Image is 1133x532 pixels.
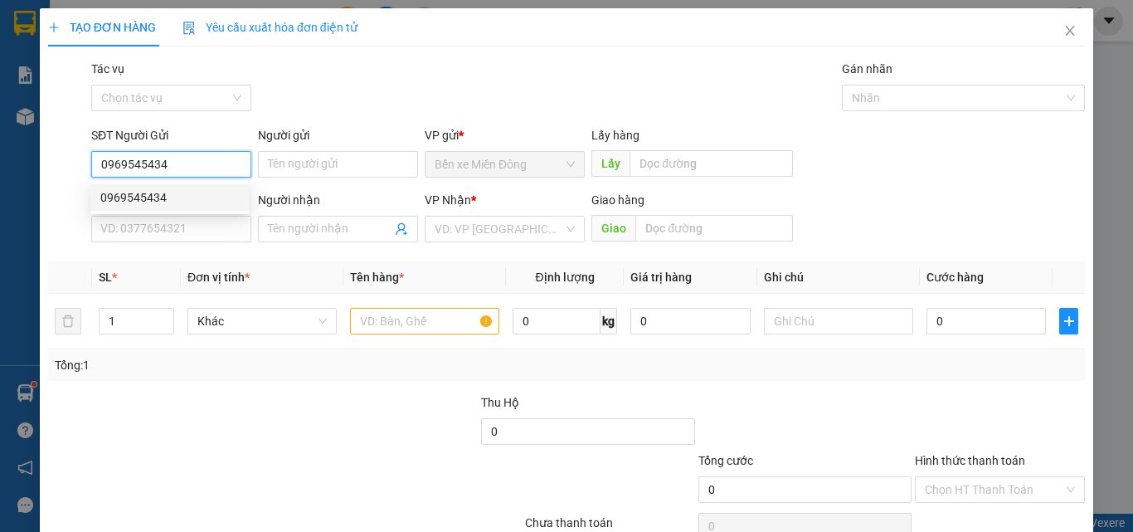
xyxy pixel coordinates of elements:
div: 0969545434 [90,184,249,211]
th: Ghi chú [757,261,920,294]
span: TẠO ĐƠN HÀNG [48,21,156,34]
div: SĐT Người Gửi [91,126,251,144]
div: 0382751586 [142,54,258,77]
span: Tổng cước [698,454,753,467]
input: VD: Bàn, Ghế [350,308,499,334]
span: plus [48,22,60,33]
span: Giá trị hàng [630,271,692,284]
input: 0 [630,308,750,334]
div: 250.000 [12,87,133,107]
span: Nhận: [142,16,182,33]
span: Đơn vị tính [187,271,250,284]
span: user-add [395,222,408,236]
span: VP Nhận [425,193,471,207]
span: kg [601,308,617,334]
span: Định lượng [535,271,594,284]
div: 0969545434 [100,188,239,207]
img: icon [182,22,196,35]
span: Tên hàng [350,271,404,284]
button: plus [1059,308,1078,334]
span: Lấy hàng [591,129,639,142]
span: Gửi: [14,16,40,33]
label: Tác vụ [91,62,124,76]
span: Lấy [591,150,630,177]
span: Bến xe Miền Đông [435,152,575,177]
span: Khác [197,309,327,334]
span: Thu Hộ [481,396,519,409]
div: VP gửi [425,126,585,144]
span: Giao [591,215,635,242]
span: close [1063,24,1077,37]
span: SL [99,271,112,284]
label: Hình thức thanh toán [915,454,1025,467]
span: plus [1060,315,1077,328]
div: 0702154415 [14,54,130,77]
div: Tên hàng: 1 THÙNG XỐP ( : 1 ) [14,117,258,159]
div: Tổng: 1 [55,356,439,374]
div: Người gửi [258,126,418,144]
span: Giao hàng [591,193,644,207]
label: Gán nhãn [842,62,892,76]
span: Cước hàng [926,271,984,284]
div: Bến xe Miền Đông [14,14,130,54]
button: delete [55,308,81,334]
input: Ghi Chú [764,308,913,334]
input: Dọc đường [635,215,793,242]
span: Yêu cầu xuất hóa đơn điện tử [182,21,357,34]
span: CR : [12,89,38,106]
div: Người nhận [258,191,418,209]
input: Dọc đường [630,150,793,177]
button: Close [1047,8,1093,55]
div: VP Đắk Lắk [142,14,258,54]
